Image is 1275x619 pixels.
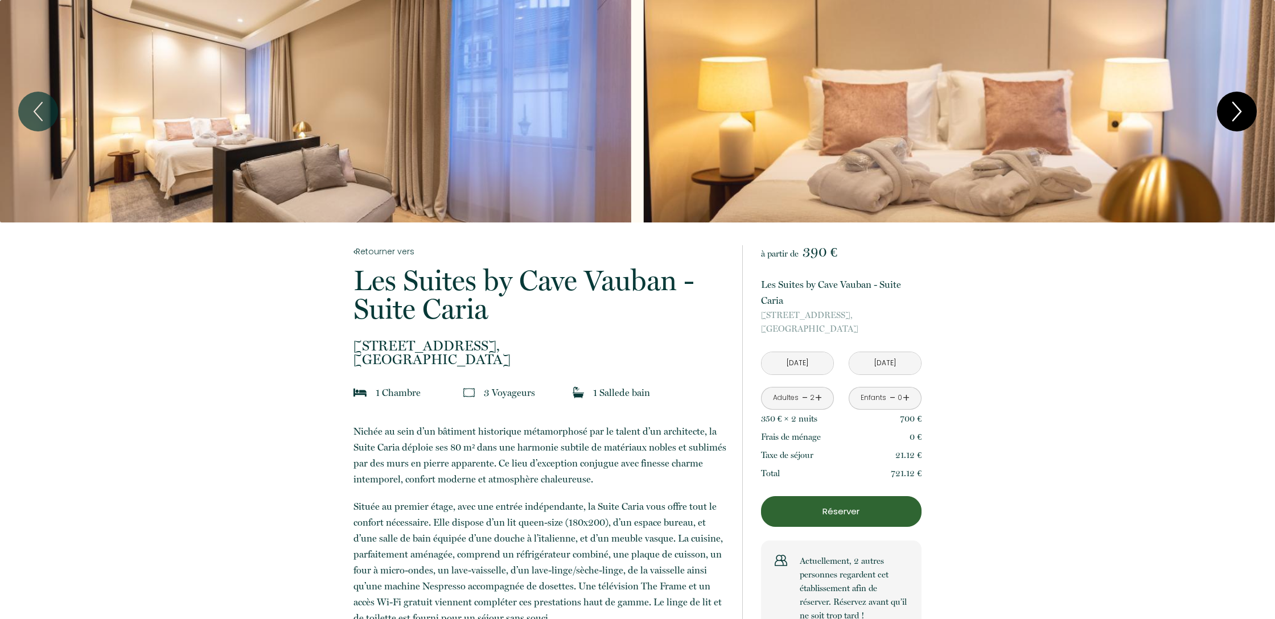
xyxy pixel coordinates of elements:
div: 2 [809,393,815,403]
span: s [531,387,535,398]
p: Réserver [765,505,918,518]
p: Frais de ménage [761,430,821,444]
p: Les Suites by Cave Vauban - Suite Caria [353,266,727,323]
p: 721.12 € [891,467,922,480]
a: Retourner vers [353,245,727,258]
img: guests [463,387,475,398]
button: Réserver [761,496,922,527]
span: 390 € [803,244,837,260]
p: 350 € × 2 nuit [761,412,817,426]
div: Enfants [861,393,886,403]
button: Previous [18,92,58,131]
p: 1 Chambre [376,385,421,401]
span: [STREET_ADDRESS], [761,308,922,322]
p: Les Suites by Cave Vauban - Suite Caria [761,277,922,308]
input: Arrivée [762,352,833,374]
a: + [903,389,910,407]
img: users [775,554,787,567]
span: s [814,414,817,424]
a: - [890,389,896,407]
p: [GEOGRAPHIC_DATA] [353,339,727,366]
input: Départ [849,352,921,374]
span: [STREET_ADDRESS], [353,339,727,353]
p: Nichée au sein d’un bâtiment historique métamorphosé par le talent d’un architecte, la Suite Cari... [353,423,727,487]
div: Adultes [773,393,799,403]
p: Taxe de séjour [761,448,813,462]
p: 21.12 € [895,448,922,462]
div: 0 [897,393,903,403]
p: 1 Salle de bain [593,385,650,401]
p: [GEOGRAPHIC_DATA] [761,308,922,336]
p: Total [761,467,780,480]
button: Next [1217,92,1257,131]
p: 700 € [900,412,922,426]
a: - [802,389,808,407]
p: 3 Voyageur [484,385,535,401]
a: + [815,389,822,407]
span: à partir de [761,249,799,259]
p: 0 € [910,430,922,444]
